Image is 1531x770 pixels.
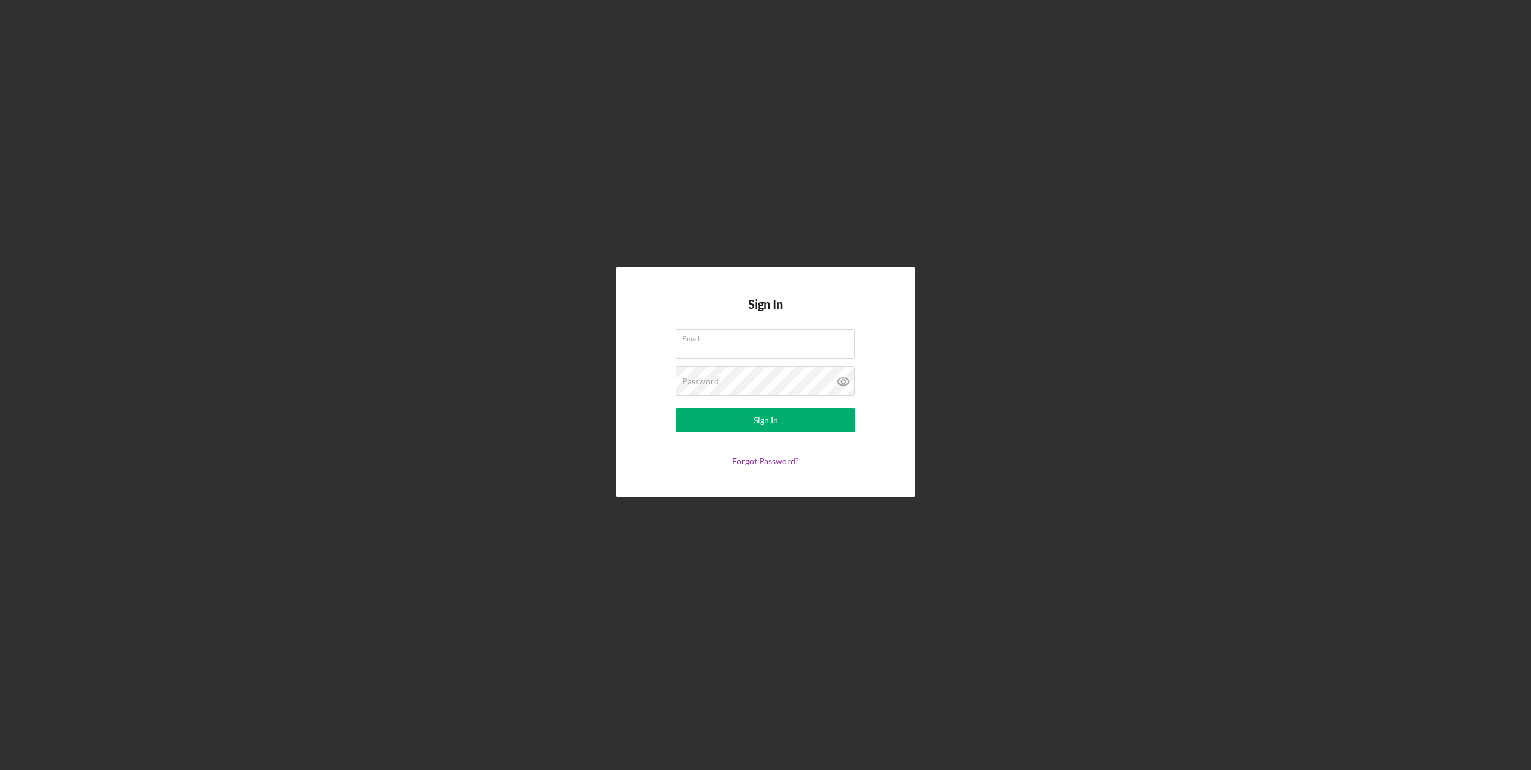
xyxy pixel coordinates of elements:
[682,330,855,343] label: Email
[682,377,719,386] label: Password
[748,297,783,329] h4: Sign In
[676,408,855,432] button: Sign In
[754,408,778,432] div: Sign In
[732,456,799,466] a: Forgot Password?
